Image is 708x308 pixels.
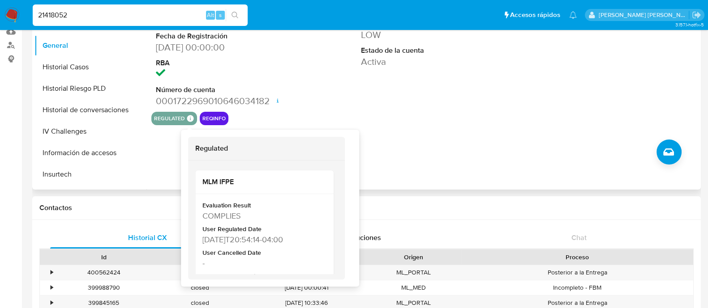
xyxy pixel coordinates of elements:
span: Chat [571,232,587,243]
div: closed [152,265,248,280]
button: Información de accesos [34,142,146,164]
button: reqinfo [202,117,226,120]
div: • [51,268,53,277]
button: Historial de conversaciones [34,99,146,121]
h1: Contactos [39,203,694,212]
div: 400562424 [56,265,152,280]
div: [DATE] 00:00:41 [248,280,365,295]
button: regulated [154,117,185,120]
div: ML_MED [365,280,462,295]
input: Buscar usuario o caso... [33,9,248,21]
h2: MLM IFPE [202,178,326,187]
div: 399988790 [56,280,152,295]
div: User Regulated Date [202,225,325,234]
a: Notificaciones [569,11,577,19]
a: Salir [692,10,701,20]
div: Evaluation Result [202,202,325,211]
div: Origen [372,253,455,262]
dt: RBA [156,58,284,68]
button: Items [34,185,146,207]
button: General [34,35,146,56]
button: Historial Riesgo PLD [34,78,146,99]
div: 2023-09-24T20:54:14-04:00 [202,234,325,245]
div: Incompleto - FBM [462,280,693,295]
div: User Cancelled Date [202,249,325,257]
div: - [202,257,325,269]
span: 3.157.1-hotfix-5 [675,21,704,28]
div: Posterior a la Entrega [462,265,693,280]
div: Proceso [468,253,687,262]
button: IV Challenges [34,121,146,142]
span: Historial CX [128,232,167,243]
dd: Activa [361,55,489,68]
dd: [DATE] 00:00:00 [156,41,284,54]
div: closed [152,280,248,295]
div: Id [62,253,146,262]
div: ML_PORTAL [365,265,462,280]
dt: Estado de la cuenta [361,46,489,55]
span: s [219,11,222,19]
span: Alt [207,11,214,19]
dd: 0001722969010646034182 [156,95,284,107]
span: Accesos rápidos [510,10,560,20]
h2: Regulated [195,144,338,153]
div: • [51,283,53,292]
dd: LOW [361,29,489,41]
p: anamaria.arriagasanchez@mercadolibre.com.mx [599,11,689,19]
dt: Fecha de Registración [156,31,284,41]
button: Insurtech [34,164,146,185]
button: search-icon [226,9,244,21]
div: Cancelled Regulation [202,272,325,281]
dt: Número de cuenta [156,85,284,95]
div: • [51,299,53,307]
div: COMPLIES [202,210,325,221]
button: Historial Casos [34,56,146,78]
span: Soluciones [346,232,381,243]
